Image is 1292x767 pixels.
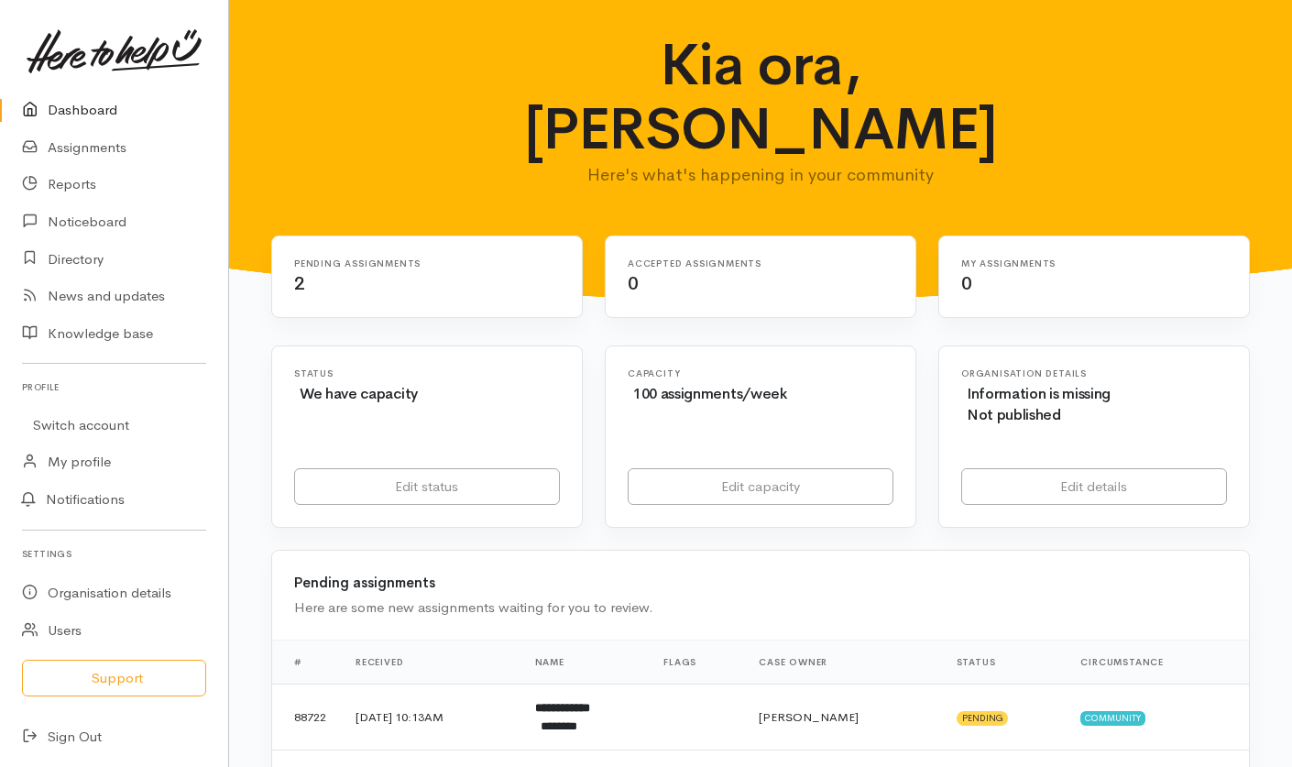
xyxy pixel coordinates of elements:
th: # [272,641,341,685]
span: Not published [967,405,1061,424]
th: Status [942,641,1067,685]
p: Here's what's happening in your community [517,162,1004,188]
span: Pending [957,711,1009,726]
h6: Settings [22,542,206,566]
h6: Status [294,368,560,378]
span: 0 [961,272,972,295]
span: 100 assignments/week [633,384,787,403]
td: [PERSON_NAME] [744,685,941,751]
span: Community [1080,711,1145,726]
b: Pending assignments [294,574,435,591]
h6: Pending assignments [294,258,538,268]
th: Circumstance [1066,641,1249,685]
th: Case Owner [744,641,941,685]
h6: Accepted assignments [628,258,871,268]
a: Edit details [961,468,1227,506]
span: 0 [628,272,639,295]
th: Name [520,641,650,685]
button: Support [22,660,206,697]
h6: Capacity [628,368,893,378]
span: We have capacity [300,384,418,403]
a: Edit capacity [628,468,893,506]
th: Received [341,641,520,685]
div: Here are some new assignments waiting for you to review. [294,597,1227,619]
span: 2 [294,272,305,295]
h6: My assignments [961,258,1205,268]
td: [DATE] 10:13AM [341,685,520,751]
th: Flags [649,641,744,685]
h6: Organisation Details [961,368,1227,378]
h1: Kia ora, [PERSON_NAME] [517,33,1004,162]
td: 88722 [272,685,341,751]
h6: Profile [22,375,206,400]
a: Edit status [294,468,560,506]
span: Information is missing [967,384,1111,403]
